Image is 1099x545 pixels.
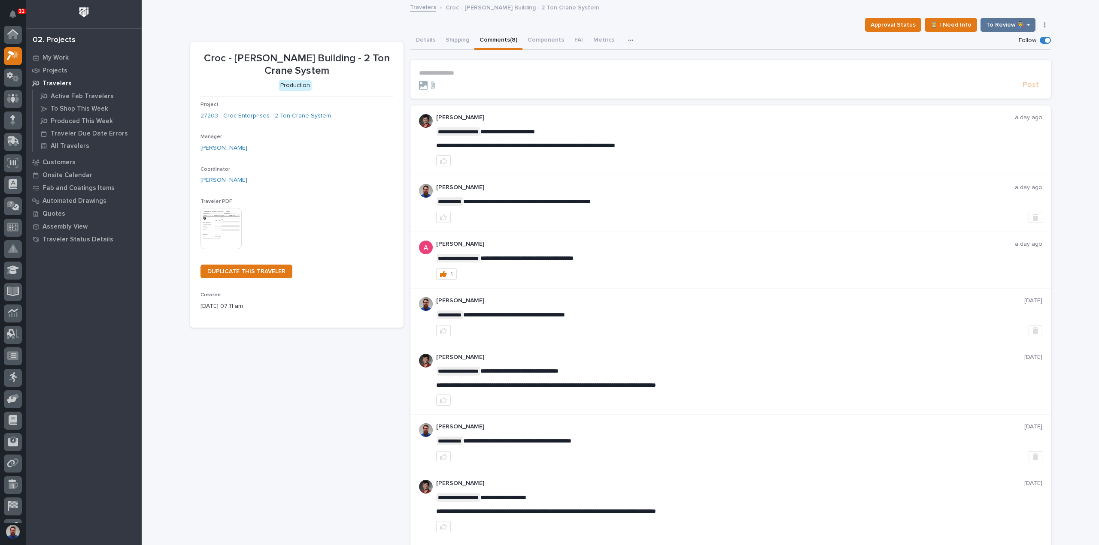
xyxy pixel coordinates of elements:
[436,354,1024,361] p: [PERSON_NAME]
[1015,114,1042,121] p: a day ago
[1024,423,1042,431] p: [DATE]
[26,194,142,207] a: Automated Drawings
[4,5,22,23] button: Notifications
[43,236,113,244] p: Traveler Status Details
[436,480,1024,487] p: [PERSON_NAME]
[43,80,72,87] p: Travelers
[200,292,221,298] span: Created
[200,144,247,153] a: [PERSON_NAME]
[930,20,971,30] span: ⏳ I Need Info
[436,521,451,532] button: like this post
[11,10,22,24] div: Notifications31
[43,67,67,75] p: Projects
[200,302,393,311] p: [DATE] 07:11 am
[986,20,1030,30] span: To Review 👨‍🏭 →
[419,354,433,367] img: ROij9lOReuV7WqYxWfnW
[26,64,142,77] a: Projects
[200,102,219,107] span: Project
[865,18,921,32] button: Approval Status
[19,8,24,14] p: 31
[33,102,142,114] a: To Shop This Week
[522,32,569,50] button: Components
[871,20,916,30] span: Approval Status
[200,176,247,185] a: [PERSON_NAME]
[436,297,1024,304] p: [PERSON_NAME]
[43,159,76,166] p: Customers
[588,32,619,50] button: Metrics
[26,233,142,246] a: Traveler Status Details
[436,325,451,336] button: like this post
[1023,80,1039,90] span: Post
[436,268,457,280] button: 1
[26,220,142,233] a: Assembly View
[76,4,92,20] img: Workspace Logo
[51,130,128,138] p: Traveler Due Date Errors
[419,241,433,254] img: ACg8ocKcMZQ4tabbC1K-lsv7XHeQNnaFu4gsgPufzKnNmz0_a9aUSA=s96-c
[51,93,114,100] p: Active Fab Travelers
[43,223,88,231] p: Assembly View
[279,80,312,91] div: Production
[33,127,142,139] a: Traveler Due Date Errors
[474,32,522,50] button: Comments (8)
[26,181,142,194] a: Fab and Coatings Items
[436,184,1015,191] p: [PERSON_NAME]
[925,18,977,32] button: ⏳ I Need Info
[450,271,453,277] div: 1
[436,241,1015,248] p: [PERSON_NAME]
[200,52,393,77] p: Croc - [PERSON_NAME] Building - 2 Ton Crane System
[43,197,106,205] p: Automated Drawings
[43,184,115,192] p: Fab and Coatings Items
[1029,451,1042,462] button: Delete post
[4,523,22,541] button: users-avatar
[436,155,451,166] button: like this post
[446,2,599,12] p: Croc - [PERSON_NAME] Building - 2 Ton Crane System
[200,199,232,204] span: Traveler PDF
[419,480,433,494] img: ROij9lOReuV7WqYxWfnW
[200,265,292,278] a: DUPLICATE THIS TRAVELER
[1019,80,1042,90] button: Post
[1024,480,1042,487] p: [DATE]
[200,111,331,120] a: 27203 - Croc Enterprises - 2 Ton Crane System
[410,32,440,50] button: Details
[207,268,285,274] span: DUPLICATE THIS TRAVELER
[51,117,113,125] p: Produced This Week
[51,105,108,113] p: To Shop This Week
[436,451,451,462] button: like this post
[33,36,76,45] div: 02. Projects
[200,167,230,172] span: Coordinator
[26,169,142,181] a: Onsite Calendar
[436,114,1015,121] p: [PERSON_NAME]
[1024,297,1042,304] p: [DATE]
[51,142,89,150] p: All Travelers
[1029,325,1042,336] button: Delete post
[436,212,451,223] button: like this post
[26,77,142,90] a: Travelers
[1029,212,1042,223] button: Delete post
[1019,37,1036,44] p: Follow
[1015,184,1042,191] p: a day ago
[419,423,433,437] img: 6hTokn1ETDGPf9BPokIQ
[26,207,142,220] a: Quotes
[43,54,69,62] p: My Work
[419,297,433,311] img: 6hTokn1ETDGPf9BPokIQ
[1015,241,1042,248] p: a day ago
[981,18,1035,32] button: To Review 👨‍🏭 →
[33,140,142,152] a: All Travelers
[43,210,65,218] p: Quotes
[33,115,142,127] a: Produced This Week
[419,184,433,198] img: 6hTokn1ETDGPf9BPokIQ
[419,114,433,128] img: ROij9lOReuV7WqYxWfnW
[440,32,474,50] button: Shipping
[436,394,451,406] button: like this post
[200,134,222,139] span: Manager
[26,156,142,169] a: Customers
[436,423,1024,431] p: [PERSON_NAME]
[33,90,142,102] a: Active Fab Travelers
[569,32,588,50] button: FAI
[43,172,92,179] p: Onsite Calendar
[26,51,142,64] a: My Work
[1024,354,1042,361] p: [DATE]
[410,2,436,12] a: Travelers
